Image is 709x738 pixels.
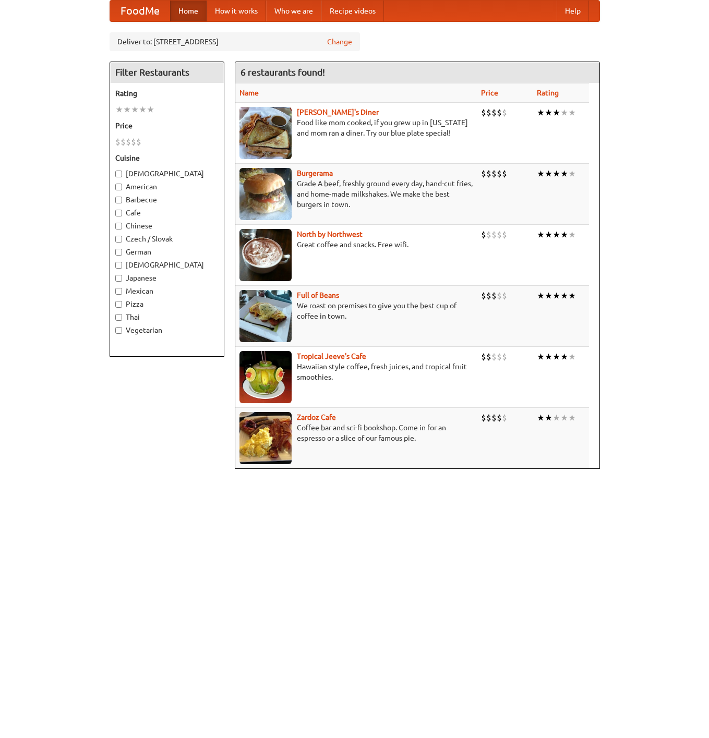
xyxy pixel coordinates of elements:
[115,88,219,99] h5: Rating
[557,1,589,21] a: Help
[491,412,497,424] li: $
[115,275,122,282] input: Japanese
[481,229,486,240] li: $
[552,290,560,301] li: ★
[552,351,560,362] li: ★
[537,229,545,240] li: ★
[139,104,147,115] li: ★
[239,229,292,281] img: north.jpg
[568,351,576,362] li: ★
[115,249,122,256] input: German
[297,230,363,238] a: North by Northwest
[560,229,568,240] li: ★
[545,290,552,301] li: ★
[115,168,219,179] label: [DEMOGRAPHIC_DATA]
[491,229,497,240] li: $
[239,422,473,443] p: Coffee bar and sci-fi bookshop. Come in for an espresso or a slice of our famous pie.
[115,136,121,148] li: $
[497,107,502,118] li: $
[115,247,219,257] label: German
[239,89,259,97] a: Name
[560,351,568,362] li: ★
[123,104,131,115] li: ★
[560,290,568,301] li: ★
[239,290,292,342] img: beans.jpg
[239,168,292,220] img: burgerama.jpg
[136,136,141,148] li: $
[115,197,122,203] input: Barbecue
[115,312,219,322] label: Thai
[266,1,321,21] a: Who we are
[115,286,219,296] label: Mexican
[568,229,576,240] li: ★
[239,117,473,138] p: Food like mom cooked, if you grew up in [US_STATE] and mom ran a diner. Try our blue plate special!
[481,290,486,301] li: $
[545,168,552,179] li: ★
[552,168,560,179] li: ★
[115,273,219,283] label: Japanese
[115,104,123,115] li: ★
[486,412,491,424] li: $
[115,299,219,309] label: Pizza
[239,107,292,159] img: sallys.jpg
[121,136,126,148] li: $
[491,351,497,362] li: $
[297,291,339,299] b: Full of Beans
[491,168,497,179] li: $
[115,260,219,270] label: [DEMOGRAPHIC_DATA]
[552,412,560,424] li: ★
[239,300,473,321] p: We roast on premises to give you the best cup of coffee in town.
[110,32,360,51] div: Deliver to: [STREET_ADDRESS]
[481,168,486,179] li: $
[297,413,336,421] b: Zardoz Cafe
[502,290,507,301] li: $
[497,290,502,301] li: $
[115,153,219,163] h5: Cuisine
[115,195,219,205] label: Barbecue
[115,327,122,334] input: Vegetarian
[568,107,576,118] li: ★
[545,229,552,240] li: ★
[560,168,568,179] li: ★
[115,184,122,190] input: American
[147,104,154,115] li: ★
[486,168,491,179] li: $
[239,361,473,382] p: Hawaiian style coffee, fresh juices, and tropical fruit smoothies.
[297,169,333,177] a: Burgerama
[115,221,219,231] label: Chinese
[568,412,576,424] li: ★
[568,168,576,179] li: ★
[131,136,136,148] li: $
[481,107,486,118] li: $
[115,236,122,243] input: Czech / Slovak
[537,89,559,97] a: Rating
[502,107,507,118] li: $
[497,168,502,179] li: $
[545,351,552,362] li: ★
[115,208,219,218] label: Cafe
[486,229,491,240] li: $
[502,168,507,179] li: $
[115,301,122,308] input: Pizza
[207,1,266,21] a: How it works
[115,210,122,216] input: Cafe
[552,107,560,118] li: ★
[545,107,552,118] li: ★
[502,412,507,424] li: $
[115,234,219,244] label: Czech / Slovak
[560,107,568,118] li: ★
[552,229,560,240] li: ★
[297,108,379,116] b: [PERSON_NAME]'s Diner
[115,325,219,335] label: Vegetarian
[241,67,325,77] ng-pluralize: 6 restaurants found!
[486,107,491,118] li: $
[110,62,224,83] h4: Filter Restaurants
[545,412,552,424] li: ★
[115,288,122,295] input: Mexican
[537,107,545,118] li: ★
[297,352,366,360] a: Tropical Jeeve's Cafe
[497,351,502,362] li: $
[481,351,486,362] li: $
